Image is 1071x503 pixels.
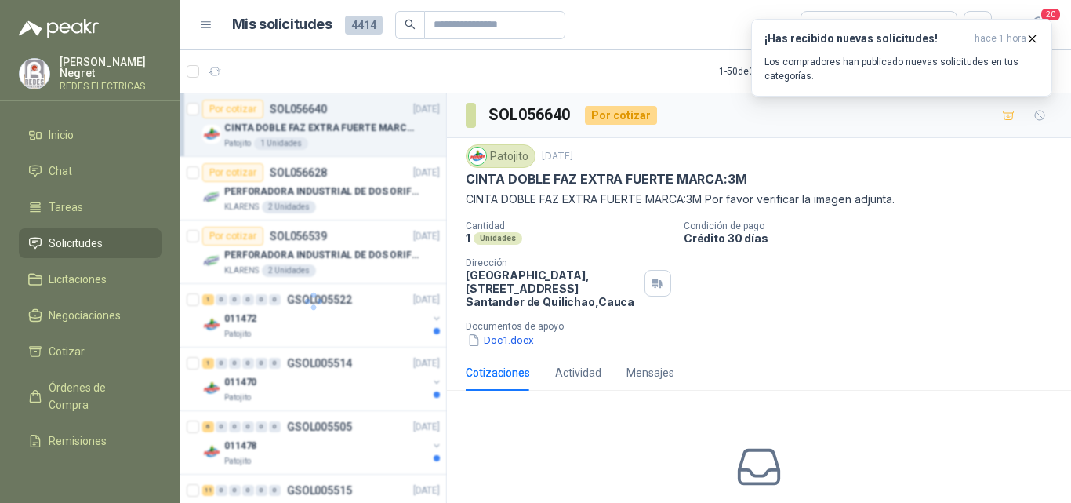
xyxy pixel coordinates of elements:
span: Chat [49,162,72,180]
a: Remisiones [19,426,162,456]
span: search [405,19,416,30]
span: Inicio [49,126,74,144]
a: Inicio [19,120,162,150]
a: Chat [19,156,162,186]
div: Por cotizar [585,106,657,125]
div: Patojito [466,144,535,168]
h1: Mis solicitudes [232,13,332,36]
div: Unidades [474,232,522,245]
span: Licitaciones [49,271,107,288]
div: Cotizaciones [466,364,530,381]
span: hace 1 hora [975,32,1026,46]
span: Remisiones [49,432,107,450]
a: Negociaciones [19,301,162,330]
h3: ¡Has recibido nuevas solicitudes! [764,32,968,46]
div: Actividad [555,364,601,381]
p: Los compradores han publicado nuevas solicitudes en tus categorías. [764,55,1039,83]
p: Documentos de apoyo [466,321,1065,332]
p: Crédito 30 días [684,231,1065,245]
div: 1 - 50 de 3707 [719,59,821,84]
button: Doc1.docx [466,332,535,348]
h3: SOL056640 [488,103,572,127]
p: CINTA DOBLE FAZ EXTRA FUERTE MARCA:3M Por favor verificar la imagen adjunta. [466,191,1052,208]
img: Company Logo [469,148,486,165]
p: CINTA DOBLE FAZ EXTRA FUERTE MARCA:3M [466,171,746,188]
p: [DATE] [542,149,573,164]
span: Negociaciones [49,307,121,324]
a: Licitaciones [19,264,162,294]
p: REDES ELECTRICAS [60,82,162,91]
div: Mensajes [626,364,674,381]
a: Órdenes de Compra [19,373,162,420]
p: [GEOGRAPHIC_DATA], [STREET_ADDRESS] Santander de Quilichao , Cauca [466,268,638,308]
span: 20 [1040,7,1062,22]
a: Tareas [19,192,162,222]
div: Todas [811,16,844,34]
p: Cantidad [466,221,671,231]
span: Órdenes de Compra [49,379,147,414]
button: 20 [1024,11,1052,39]
button: ¡Has recibido nuevas solicitudes!hace 1 hora Los compradores han publicado nuevas solicitudes en ... [751,19,1052,97]
p: 1 [466,231,470,245]
p: Condición de pago [684,221,1065,231]
img: Company Logo [20,59,49,89]
a: Cotizar [19,337,162,366]
span: 4414 [345,16,383,35]
span: Tareas [49,199,83,216]
span: Solicitudes [49,235,103,252]
a: Solicitudes [19,228,162,258]
p: Dirección [466,257,638,268]
a: Configuración [19,462,162,492]
span: Cotizar [49,343,85,360]
p: [PERSON_NAME] Negret [60,56,162,78]
img: Logo peakr [19,19,99,38]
